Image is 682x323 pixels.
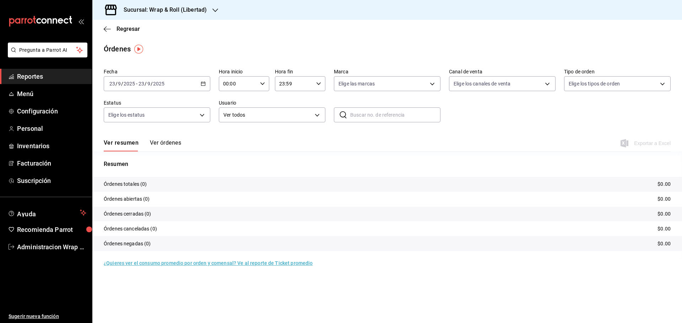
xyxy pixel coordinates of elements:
button: open_drawer_menu [78,18,84,24]
div: Órdenes [104,44,131,54]
span: Sugerir nueva función [9,313,86,320]
h3: Sucursal: Wrap & Roll (Libertad) [118,6,207,14]
p: $0.00 [657,240,671,247]
label: Canal de venta [449,69,556,74]
span: / [145,81,147,87]
span: Personal [17,124,86,133]
label: Usuario [219,100,325,105]
label: Fecha [104,69,210,74]
span: Recomienda Parrot [17,225,86,234]
p: $0.00 [657,210,671,218]
p: $0.00 [657,195,671,203]
span: / [121,81,123,87]
span: Ayuda [17,208,77,217]
label: Tipo de orden [564,69,671,74]
span: / [151,81,153,87]
label: Hora inicio [219,69,269,74]
input: -- [138,81,145,87]
div: navigation tabs [104,139,181,151]
span: Inventarios [17,141,86,151]
a: Pregunta a Parrot AI [5,51,87,59]
p: $0.00 [657,180,671,188]
span: Pregunta a Parrot AI [19,46,76,54]
p: Órdenes cerradas (0) [104,210,151,218]
input: -- [118,81,121,87]
button: Regresar [104,26,140,32]
a: ¿Quieres ver el consumo promedio por orden y comensal? Ve al reporte de Ticket promedio [104,260,313,266]
p: Órdenes negadas (0) [104,240,151,247]
span: Suscripción [17,176,86,185]
span: - [136,81,137,87]
input: Buscar no. de referencia [350,108,440,122]
p: Resumen [104,160,671,168]
input: ---- [153,81,165,87]
span: Elige los canales de venta [454,80,510,87]
input: -- [109,81,115,87]
p: Órdenes abiertas (0) [104,195,150,203]
input: ---- [123,81,135,87]
img: Tooltip marker [134,45,143,54]
button: Ver órdenes [150,139,181,151]
input: -- [147,81,151,87]
button: Ver resumen [104,139,139,151]
span: Administracion Wrap N Roll [17,242,86,252]
label: Marca [334,69,440,74]
label: Hora fin [275,69,325,74]
p: Órdenes canceladas (0) [104,225,157,233]
span: Menú [17,89,86,99]
span: Regresar [117,26,140,32]
button: Pregunta a Parrot AI [8,43,87,57]
span: Elige las marcas [339,80,375,87]
span: Ver todos [223,111,312,119]
label: Estatus [104,100,210,105]
p: $0.00 [657,225,671,233]
p: Órdenes totales (0) [104,180,147,188]
span: Elige los estatus [108,111,145,118]
span: Configuración [17,106,86,116]
span: / [115,81,118,87]
span: Facturación [17,158,86,168]
span: Reportes [17,72,86,81]
span: Elige los tipos de orden [569,80,620,87]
